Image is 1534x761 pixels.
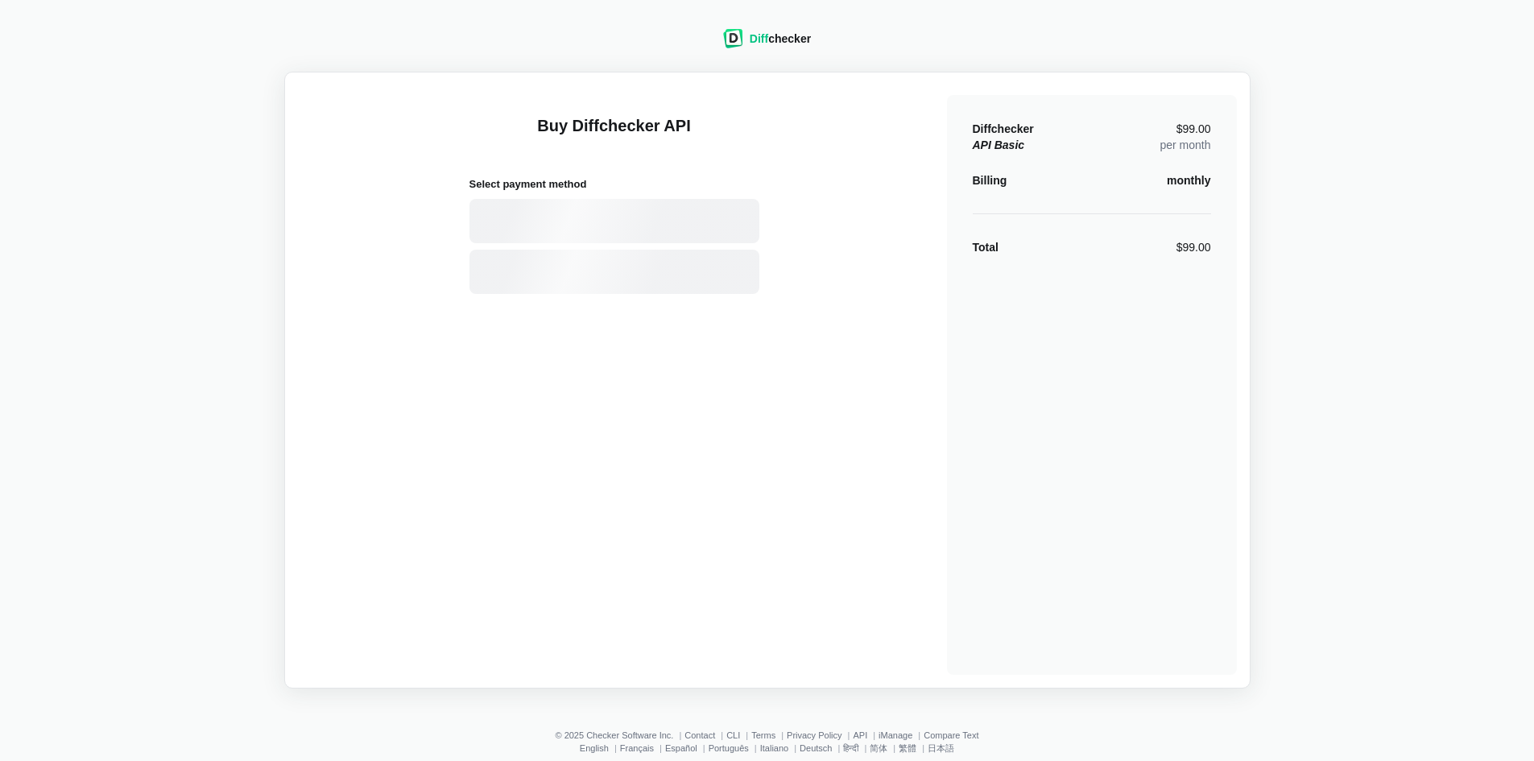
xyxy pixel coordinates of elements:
a: Français [620,743,654,753]
a: Italiano [760,743,788,753]
a: iManage [879,730,912,740]
span: Diff [750,32,768,45]
a: Contact [684,730,715,740]
a: Português [709,743,749,753]
a: 繁體 [899,743,916,753]
img: Diffchecker logo [723,29,743,48]
a: Privacy Policy [787,730,841,740]
a: Compare Text [924,730,978,740]
h2: Select payment method [469,176,759,192]
em: API Basic [973,139,1025,151]
h1: Buy Diffchecker API [469,114,759,156]
div: monthly [1167,172,1210,188]
a: Deutsch [800,743,832,753]
span: $99.00 [1176,123,1211,134]
div: checker [750,31,811,47]
a: हिन्दी [843,743,858,753]
a: Diffchecker logoDiffchecker [723,38,811,51]
div: per month [1160,121,1210,153]
div: Billing [973,172,1007,188]
a: CLI [726,730,740,740]
div: $99.00 [1176,239,1211,255]
a: API [853,730,867,740]
li: © 2025 Checker Software Inc. [555,730,684,740]
span: Diffchecker [973,122,1034,135]
a: 日本語 [928,743,954,753]
strong: Total [973,241,999,254]
a: Terms [751,730,775,740]
a: Español [665,743,697,753]
a: English [580,743,609,753]
a: 简体 [870,743,887,753]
